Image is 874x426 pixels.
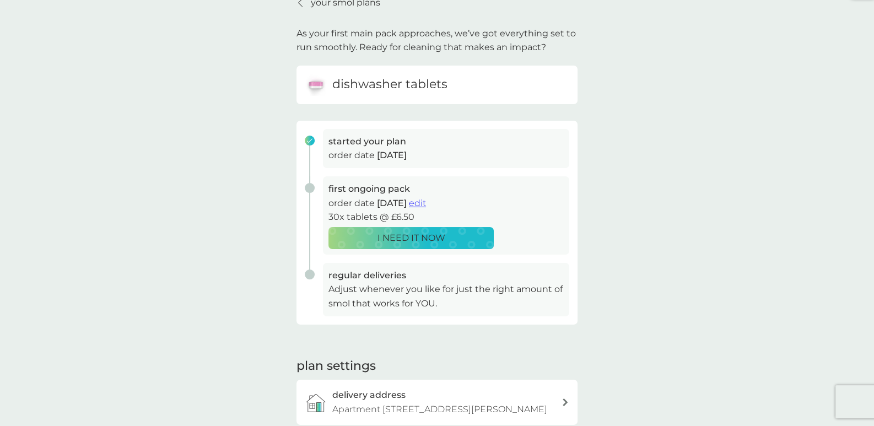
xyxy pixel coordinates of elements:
[305,74,327,96] img: dishwasher tablets
[296,358,376,375] h2: plan settings
[332,388,406,402] h3: delivery address
[377,198,407,208] span: [DATE]
[328,227,494,249] button: I NEED IT NOW
[409,198,426,208] span: edit
[409,196,426,211] button: edit
[328,148,564,163] p: order date
[332,402,547,417] p: Apartment [STREET_ADDRESS][PERSON_NAME]
[328,282,564,310] p: Adjust whenever you like for just the right amount of smol that works for YOU.
[296,26,578,55] p: As your first main pack approaches, we’ve got everything set to run smoothly. Ready for cleaning ...
[328,268,564,283] h3: regular deliveries
[332,76,447,93] h6: dishwasher tablets
[377,231,445,245] p: I NEED IT NOW
[296,380,578,424] a: delivery addressApartment [STREET_ADDRESS][PERSON_NAME]
[328,182,564,196] h3: first ongoing pack
[377,150,407,160] span: [DATE]
[328,210,564,224] p: 30x tablets @ £6.50
[328,134,564,149] h3: started your plan
[328,196,564,211] p: order date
